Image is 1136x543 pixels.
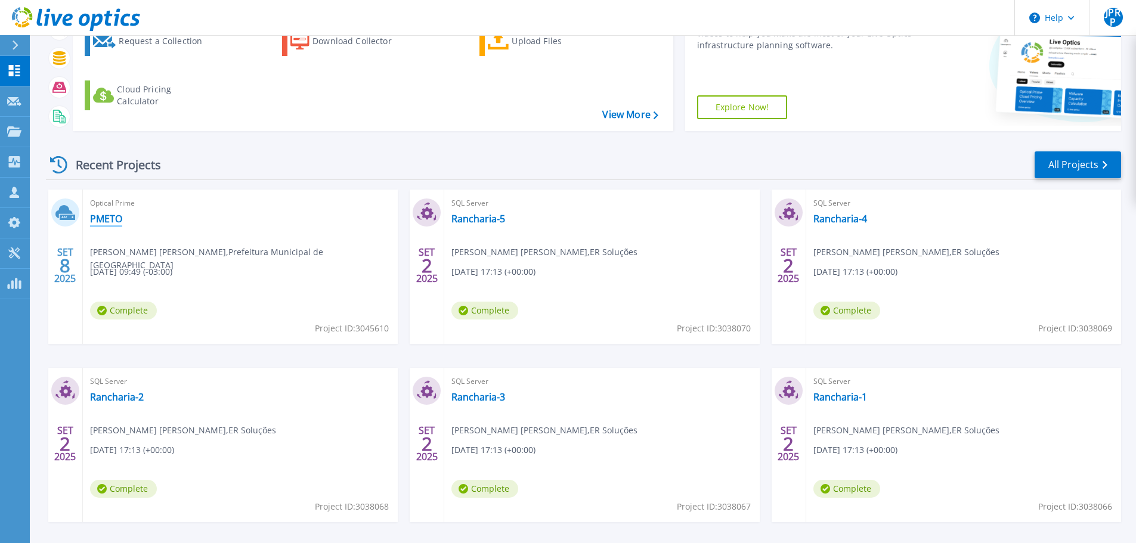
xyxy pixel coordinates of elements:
[1038,322,1112,335] span: Project ID: 3038069
[90,480,157,498] span: Complete
[697,95,788,119] a: Explore Now!
[315,500,389,513] span: Project ID: 3038068
[451,246,637,259] span: [PERSON_NAME] [PERSON_NAME] , ER Soluções
[451,375,752,388] span: SQL Server
[777,244,800,287] div: SET 2025
[1035,151,1121,178] a: All Projects
[416,422,438,466] div: SET 2025
[90,246,398,272] span: [PERSON_NAME] [PERSON_NAME] , Prefeitura Municipal de [GEOGRAPHIC_DATA]
[54,244,76,287] div: SET 2025
[777,422,800,466] div: SET 2025
[813,424,999,437] span: [PERSON_NAME] [PERSON_NAME] , ER Soluções
[451,391,505,403] a: Rancharia-3
[90,213,122,225] a: PMETO
[512,29,607,53] div: Upload Files
[813,265,897,278] span: [DATE] 17:13 (+00:00)
[85,26,218,56] a: Request a Collection
[85,80,218,110] a: Cloud Pricing Calculator
[416,244,438,287] div: SET 2025
[282,26,415,56] a: Download Collector
[119,29,214,53] div: Request a Collection
[813,213,867,225] a: Rancharia-4
[451,443,536,457] span: [DATE] 17:13 (+00:00)
[451,213,505,225] a: Rancharia-5
[90,265,172,278] span: [DATE] 09:49 (-03:00)
[90,391,144,403] a: Rancharia-2
[451,197,752,210] span: SQL Server
[479,26,612,56] a: Upload Files
[312,29,408,53] div: Download Collector
[1038,500,1112,513] span: Project ID: 3038066
[90,424,276,437] span: [PERSON_NAME] [PERSON_NAME] , ER Soluções
[813,302,880,319] span: Complete
[46,150,177,179] div: Recent Projects
[813,391,867,403] a: Rancharia-1
[422,439,432,449] span: 2
[813,246,999,259] span: [PERSON_NAME] [PERSON_NAME] , ER Soluções
[60,439,70,449] span: 2
[422,260,432,271] span: 2
[783,260,794,271] span: 2
[90,302,157,319] span: Complete
[60,260,70,271] span: 8
[783,439,794,449] span: 2
[90,197,391,210] span: Optical Prime
[451,480,518,498] span: Complete
[813,375,1114,388] span: SQL Server
[451,424,637,437] span: [PERSON_NAME] [PERSON_NAME] , ER Soluções
[602,109,658,120] a: View More
[1104,8,1123,27] span: JPRP
[315,322,389,335] span: Project ID: 3045610
[813,443,897,457] span: [DATE] 17:13 (+00:00)
[90,375,391,388] span: SQL Server
[451,265,536,278] span: [DATE] 17:13 (+00:00)
[451,302,518,319] span: Complete
[677,500,751,513] span: Project ID: 3038067
[813,197,1114,210] span: SQL Server
[677,322,751,335] span: Project ID: 3038070
[117,83,212,107] div: Cloud Pricing Calculator
[813,480,880,498] span: Complete
[90,443,174,457] span: [DATE] 17:13 (+00:00)
[54,422,76,466] div: SET 2025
